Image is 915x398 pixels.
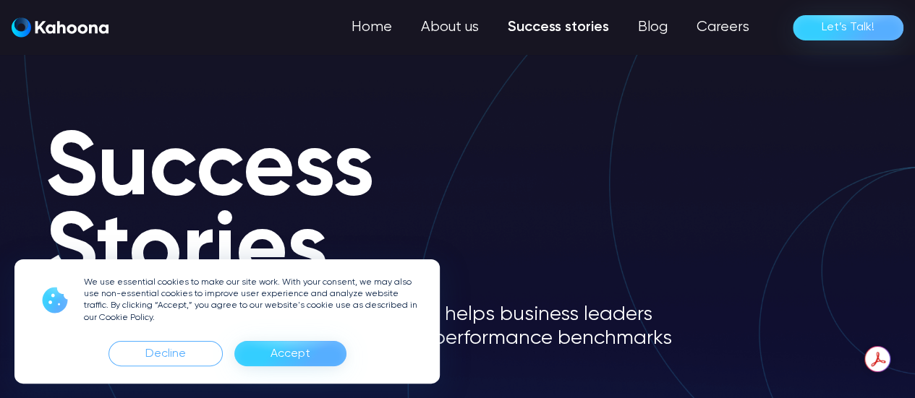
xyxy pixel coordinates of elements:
a: home [12,17,108,38]
div: Accept [271,342,310,365]
a: Home [337,13,407,42]
div: Let’s Talk! [822,16,874,39]
div: Decline [145,342,186,365]
div: Decline [108,341,223,366]
div: Accept [234,341,346,366]
a: Let’s Talk! [793,15,903,40]
a: Success stories [493,13,624,42]
h1: Success Stories [46,130,697,291]
a: Blog [624,13,682,42]
img: Kahoona logo white [12,17,108,38]
a: About us [407,13,493,42]
a: Careers [682,13,764,42]
p: We use essential cookies to make our site work. With your consent, we may also use non-essential ... [84,277,422,324]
